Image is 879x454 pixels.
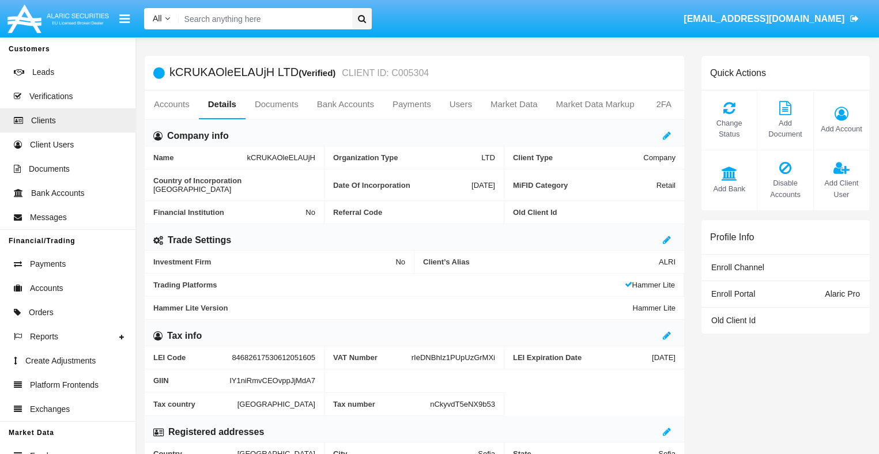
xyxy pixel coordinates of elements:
[710,232,754,243] h6: Profile Info
[169,66,429,80] h5: kCRUKAOleELAUjH LTD
[29,163,70,175] span: Documents
[423,258,659,266] span: Client’s Alias
[237,399,315,408] span: [GEOGRAPHIC_DATA]
[678,3,865,35] a: [EMAIL_ADDRESS][DOMAIN_NAME]
[168,234,231,247] h6: Trade Settings
[153,281,625,289] span: Trading Platforms
[333,153,481,162] span: Organization Type
[30,139,74,151] span: Client Users
[825,289,860,298] span: Alaric Pro
[30,258,66,270] span: Payments
[153,14,162,23] span: All
[481,90,547,118] a: Market Data
[339,69,429,78] small: CLIENT ID: C005304
[710,67,766,78] h6: Quick Actions
[684,14,844,24] span: [EMAIL_ADDRESS][DOMAIN_NAME]
[711,289,755,298] span: Enroll Portal
[652,353,676,362] span: [DATE]
[299,66,339,80] div: (Verified)
[513,353,652,362] span: LEI Expiration Date
[333,353,412,362] span: VAT Number
[471,176,495,194] span: [DATE]
[145,90,199,118] a: Accounts
[430,400,495,408] span: nCkyvdT5eNX9b53
[153,376,229,385] span: GIIN
[153,399,237,408] span: Tax country
[333,400,430,408] span: Tax number
[30,331,58,343] span: Reports
[246,90,308,118] a: Documents
[305,208,315,217] span: No
[820,177,863,199] span: Add Client User
[153,208,305,217] span: Financial Institution
[547,90,644,118] a: Market Data Markup
[32,66,54,78] span: Leads
[29,307,54,319] span: Orders
[308,90,383,118] a: Bank Accounts
[643,153,676,162] span: Company
[440,90,481,118] a: Users
[643,90,684,118] a: 2FA
[513,153,643,162] span: Client Type
[30,403,70,415] span: Exchanges
[153,353,232,362] span: LEI Code
[6,2,111,36] img: Logo image
[333,176,471,194] span: Date Of Incorporation
[153,176,315,185] span: Country of Incorporation
[412,353,495,362] span: rIeDNBhIz1PUpUzGrMXi
[179,8,348,29] input: Search
[657,176,676,194] span: Retail
[167,330,202,342] h6: Tax info
[153,258,395,266] span: Investment Firm
[763,177,807,199] span: Disable Accounts
[707,118,751,139] span: Change Status
[395,258,405,266] span: No
[513,176,657,194] span: MiFID Category
[481,153,495,162] span: LTD
[820,123,863,134] span: Add Account
[383,90,440,118] a: Payments
[625,281,675,289] span: Hammer Lite
[31,115,56,127] span: Clients
[153,153,247,162] span: Name
[31,187,85,199] span: Bank Accounts
[659,258,676,266] span: ALRI
[153,304,633,312] span: Hammer Lite Version
[232,353,315,362] span: 84682617530612051605
[30,211,67,224] span: Messages
[30,282,63,294] span: Accounts
[153,185,231,194] span: [GEOGRAPHIC_DATA]
[25,355,96,367] span: Create Adjustments
[513,208,676,217] span: Old Client Id
[199,90,246,118] a: Details
[333,208,495,217] span: Referral Code
[711,263,764,272] span: Enroll Channel
[229,376,315,385] span: IY1niRmvCEOvppJjMdA7
[168,426,264,438] h6: Registered addresses
[167,130,229,142] h6: Company info
[711,316,756,325] span: Old Client Id
[144,13,179,25] a: All
[30,379,99,391] span: Platform Frontends
[707,183,751,194] span: Add Bank
[247,153,315,162] span: kCRUKAOleELAUjH
[763,118,807,139] span: Add Document
[29,90,73,103] span: Verifications
[633,304,676,312] span: Hammer Lite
